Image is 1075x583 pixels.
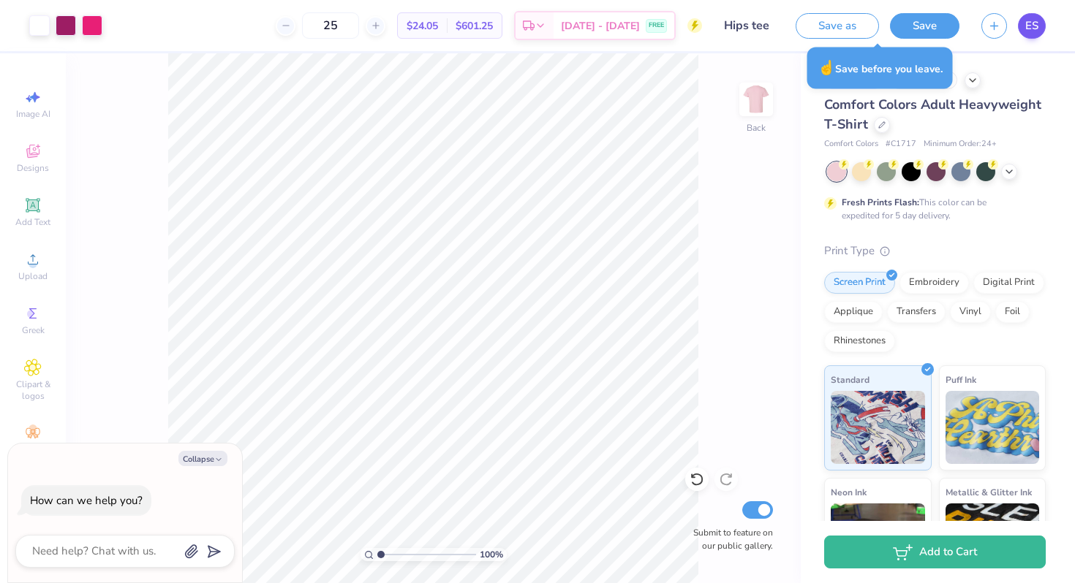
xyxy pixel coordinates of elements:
span: # C1717 [886,138,916,150]
span: 100 % [480,548,503,561]
span: [DATE] - [DATE] [561,18,640,34]
span: Neon Ink [831,484,867,500]
div: Digital Print [973,272,1044,294]
span: ☝️ [818,58,835,77]
div: Back [747,121,766,134]
div: Transfers [887,301,946,323]
img: Puff Ink [946,391,1040,464]
span: Upload [18,270,48,282]
div: Print Type [824,243,1046,259]
div: Foil [995,301,1030,323]
div: Applique [824,301,883,323]
span: Clipart & logos [7,378,59,402]
span: Minimum Order: 24 + [924,138,997,150]
button: Collapse [178,451,227,466]
input: Untitled Design [713,11,785,40]
input: – – [302,12,359,39]
button: Add to Cart [824,536,1046,568]
span: Comfort Colors Adult Heavyweight T-Shirt [824,96,1041,133]
div: Rhinestones [824,330,895,352]
span: Image AI [16,108,50,120]
img: Neon Ink [831,503,925,576]
img: Metallic & Glitter Ink [946,503,1040,576]
div: Screen Print [824,272,895,294]
span: Greek [22,324,45,336]
span: FREE [649,20,664,31]
div: This color can be expedited for 5 day delivery. [842,196,1022,222]
button: Save [890,13,959,39]
strong: Fresh Prints Flash: [842,197,919,208]
span: Add Text [15,216,50,228]
span: ES [1025,18,1038,34]
button: Save as [796,13,879,39]
div: Save before you leave. [807,47,953,89]
img: Back [742,85,771,114]
span: Designs [17,162,49,174]
span: Metallic & Glitter Ink [946,484,1032,500]
a: ES [1018,13,1046,39]
span: $24.05 [407,18,438,34]
div: How can we help you? [30,493,143,508]
span: Puff Ink [946,372,976,387]
div: Embroidery [899,272,969,294]
span: Standard [831,372,870,387]
div: Vinyl [950,301,991,323]
span: $601.25 [456,18,493,34]
span: Comfort Colors [824,138,878,150]
img: Standard [831,391,925,464]
label: Submit to feature on our public gallery. [685,526,773,552]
